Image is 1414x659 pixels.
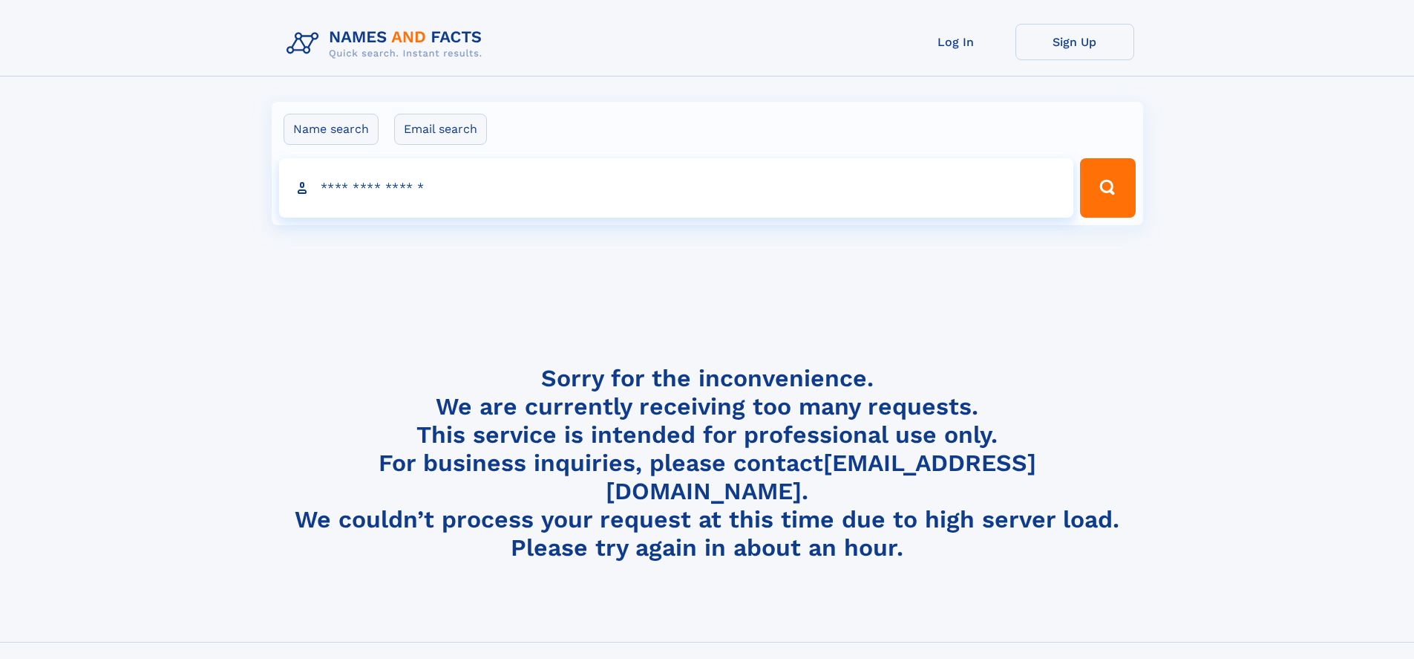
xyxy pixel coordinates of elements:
[1015,24,1134,60] a: Sign Up
[279,158,1074,218] input: search input
[606,449,1036,505] a: [EMAIL_ADDRESS][DOMAIN_NAME]
[281,24,494,64] img: Logo Names and Facts
[284,114,379,145] label: Name search
[394,114,487,145] label: Email search
[897,24,1015,60] a: Log In
[1080,158,1135,218] button: Search Button
[281,364,1134,562] h4: Sorry for the inconvenience. We are currently receiving too many requests. This service is intend...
